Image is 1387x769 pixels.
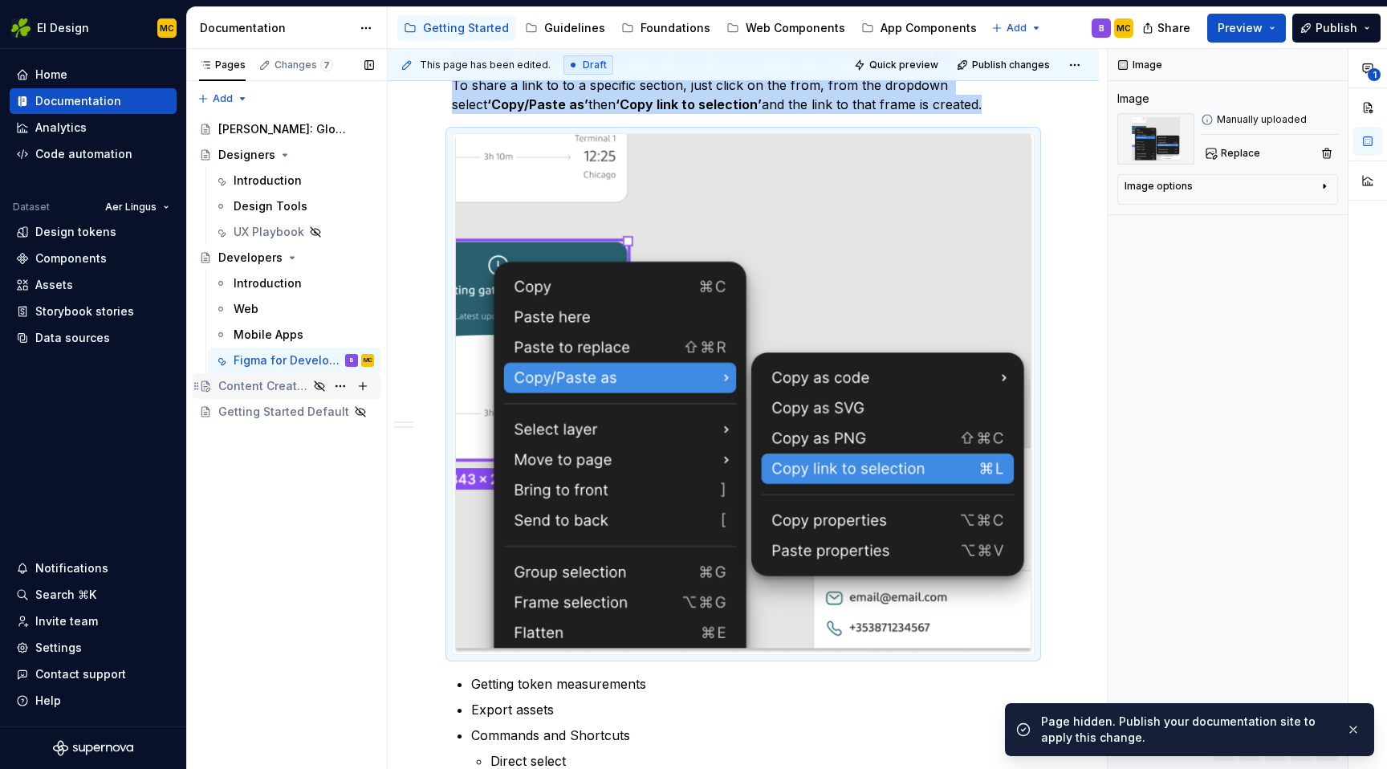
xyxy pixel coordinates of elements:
[10,299,177,324] a: Storybook stories
[1007,22,1027,35] span: Add
[1207,14,1286,43] button: Preview
[10,582,177,608] button: Search ⌘K
[1117,22,1131,35] div: MC
[1117,91,1149,107] div: Image
[208,322,380,348] a: Mobile Apps
[35,146,132,162] div: Code automation
[1368,68,1381,81] span: 1
[10,555,177,581] button: Notifications
[234,301,258,317] div: Web
[10,88,177,114] a: Documentation
[234,327,303,343] div: Mobile Apps
[1099,22,1104,35] div: B
[193,116,380,425] div: Page tree
[972,59,1050,71] span: Publish changes
[208,348,380,373] a: Figma for DevelopersBMC
[320,59,333,71] span: 7
[208,219,380,245] a: UX Playbook
[397,12,983,44] div: Page tree
[1134,14,1201,43] button: Share
[35,250,107,267] div: Components
[869,59,938,71] span: Quick preview
[10,219,177,245] a: Design tokens
[1125,180,1331,199] button: Image options
[1125,180,1193,193] div: Image options
[105,201,157,214] span: Aer Lingus
[35,120,87,136] div: Analytics
[37,20,89,36] div: EI Design
[35,303,134,319] div: Storybook stories
[746,20,845,36] div: Web Components
[35,613,98,629] div: Invite team
[200,20,352,36] div: Documentation
[35,640,82,656] div: Settings
[1221,147,1260,160] span: Replace
[218,404,349,420] div: Getting Started Default
[641,20,710,36] div: Foundations
[11,18,31,38] img: 56b5df98-d96d-4d7e-807c-0afdf3bdaefa.png
[35,67,67,83] div: Home
[1292,14,1381,43] button: Publish
[10,141,177,167] a: Code automation
[616,96,762,112] strong: ‘Copy link to selection’
[193,245,380,271] a: Developers
[3,10,183,45] button: EI DesignMC
[615,15,717,41] a: Foundations
[234,173,302,189] div: Introduction
[471,726,1035,745] p: Commands and Shortcuts
[423,20,509,36] div: Getting Started
[218,147,275,163] div: Designers
[218,378,308,394] div: Content Creators
[544,20,605,36] div: Guidelines
[193,142,380,168] a: Designers
[583,59,607,71] span: Draft
[199,59,246,71] div: Pages
[213,92,233,105] span: Add
[720,15,852,41] a: Web Components
[234,275,302,291] div: Introduction
[35,277,73,293] div: Assets
[10,688,177,714] button: Help
[234,352,342,368] div: Figma for Developers
[160,22,174,35] div: MC
[397,15,515,41] a: Getting Started
[35,587,96,603] div: Search ⌘K
[881,20,977,36] div: App Components
[234,224,304,240] div: UX Playbook
[35,560,108,576] div: Notifications
[193,87,253,110] button: Add
[53,740,133,756] svg: Supernova Logo
[855,15,983,41] a: App Components
[849,54,946,76] button: Quick preview
[275,59,333,71] div: Changes
[1041,714,1333,746] div: Page hidden. Publish your documentation site to apply this change.
[35,224,116,240] div: Design tokens
[1316,20,1357,36] span: Publish
[487,96,588,112] strong: ‘Copy/Paste as’
[193,116,380,142] a: [PERSON_NAME]: Global Experience Language
[208,168,380,193] a: Introduction
[35,666,126,682] div: Contact support
[1201,142,1267,165] button: Replace
[1218,20,1263,36] span: Preview
[35,693,61,709] div: Help
[10,272,177,298] a: Assets
[98,196,177,218] button: Aer Lingus
[1201,113,1338,126] div: Manually uploaded
[420,59,551,71] span: This page has been edited.
[234,198,307,214] div: Design Tools
[10,608,177,634] a: Invite team
[350,352,354,368] div: B
[986,17,1047,39] button: Add
[35,330,110,346] div: Data sources
[208,193,380,219] a: Design Tools
[193,373,380,399] a: Content Creators
[218,121,351,137] div: [PERSON_NAME]: Global Experience Language
[208,271,380,296] a: Introduction
[1157,20,1190,36] span: Share
[208,296,380,322] a: Web
[10,661,177,687] button: Contact support
[13,201,50,214] div: Dataset
[453,134,1034,654] img: a3acb79a-6ba4-4620-9afe-5fe7815ad690.png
